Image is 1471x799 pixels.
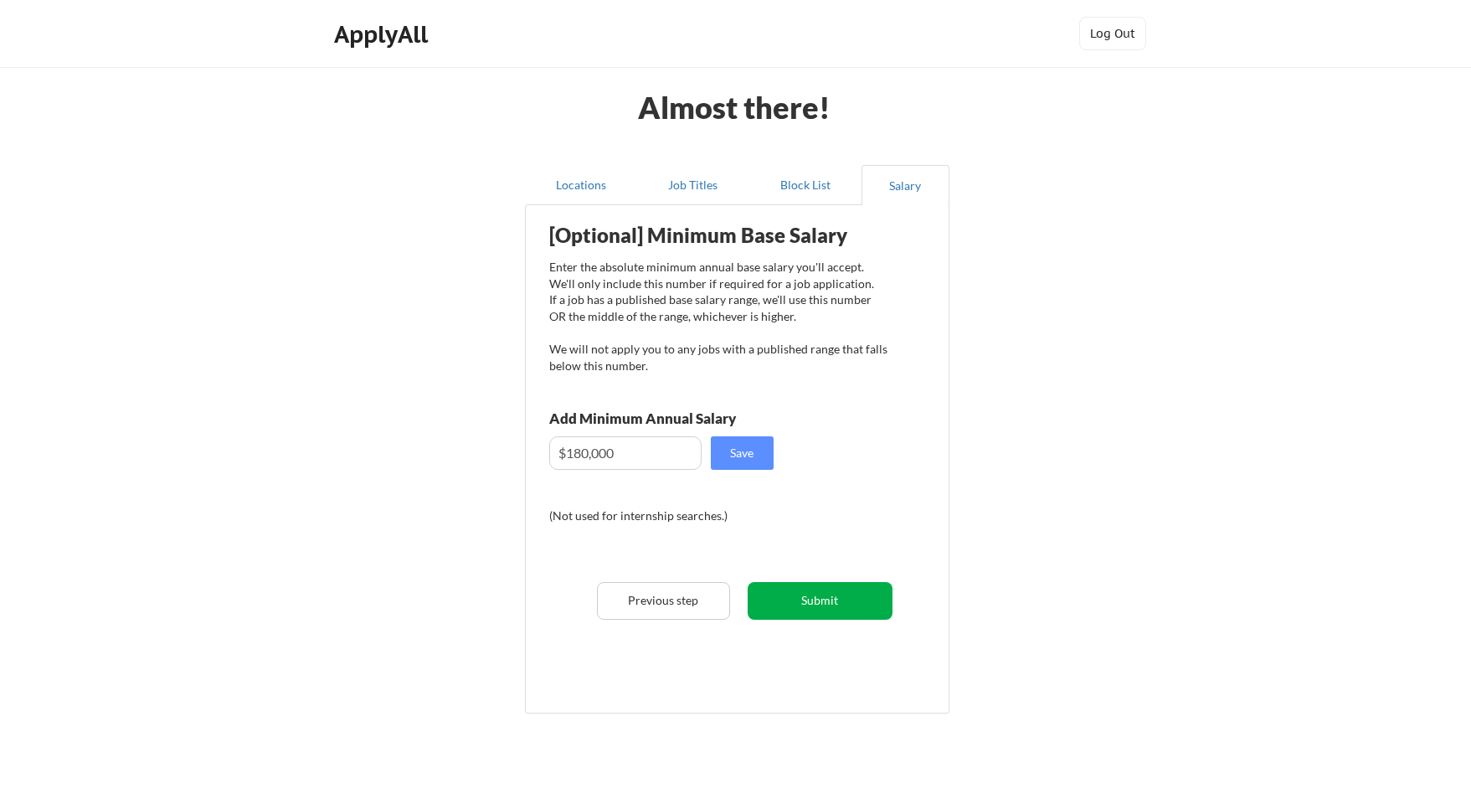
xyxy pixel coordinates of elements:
div: (Not used for internship searches.) [549,508,776,524]
div: Almost there! [618,92,851,122]
button: Log Out [1079,17,1146,50]
button: Job Titles [637,165,749,205]
div: [Optional] Minimum Base Salary [549,225,887,245]
button: Previous step [597,582,730,620]
input: E.g. $100,000 [549,436,702,470]
div: ApplyAll [334,20,433,49]
button: Salary [862,165,949,205]
button: Save [711,436,774,470]
button: Submit [748,582,892,620]
button: Locations [525,165,637,205]
div: Enter the absolute minimum annual base salary you'll accept. We'll only include this number if re... [549,259,887,374]
div: Add Minimum Annual Salary [549,411,810,425]
button: Block List [749,165,862,205]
